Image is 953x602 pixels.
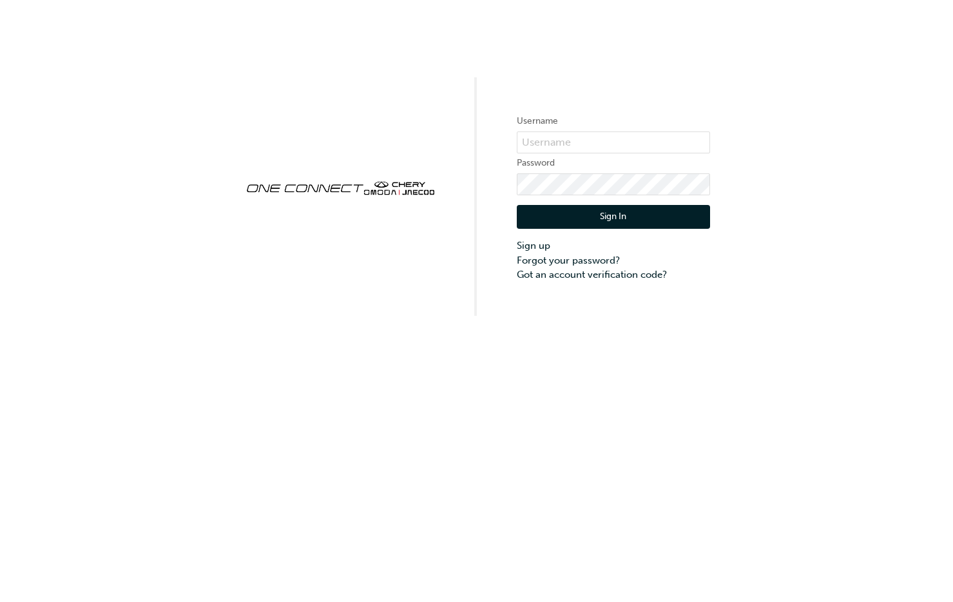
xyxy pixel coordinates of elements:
a: Forgot your password? [517,253,710,268]
label: Username [517,113,710,129]
label: Password [517,155,710,171]
a: Got an account verification code? [517,267,710,282]
img: oneconnect [244,170,437,204]
button: Sign In [517,205,710,229]
input: Username [517,131,710,153]
a: Sign up [517,238,710,253]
